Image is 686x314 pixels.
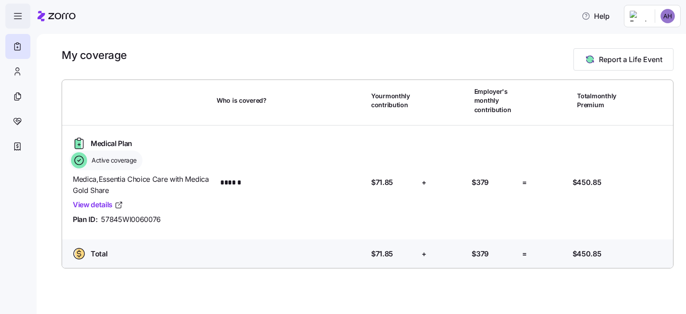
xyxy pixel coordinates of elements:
span: = [522,248,527,260]
button: Help [574,7,617,25]
span: Total [91,248,107,260]
span: Medica , Essentia Choice Care with Medica Gold Share [73,174,209,196]
span: = [522,177,527,188]
span: Your monthly contribution [371,92,415,110]
span: Who is covered? [217,96,267,105]
span: 57845WI0060076 [101,214,161,225]
span: $450.85 [573,177,602,188]
a: View details [73,199,123,210]
span: $450.85 [573,248,602,260]
img: Employer logo [630,11,648,21]
span: $71.85 [371,248,393,260]
h1: My coverage [62,48,127,62]
span: Active coverage [89,156,137,165]
span: $71.85 [371,177,393,188]
img: 795d6af15de23ae464f4aed2d7326506 [661,9,675,23]
span: Plan ID: [73,214,97,225]
span: Help [581,11,610,21]
button: Report a Life Event [573,48,673,71]
span: $379 [472,248,489,260]
span: Report a Life Event [599,54,662,65]
span: $379 [472,177,489,188]
span: Medical Plan [91,138,132,149]
span: Employer's monthly contribution [474,87,519,114]
span: Total monthly Premium [577,92,621,110]
span: + [422,248,427,260]
span: + [422,177,427,188]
